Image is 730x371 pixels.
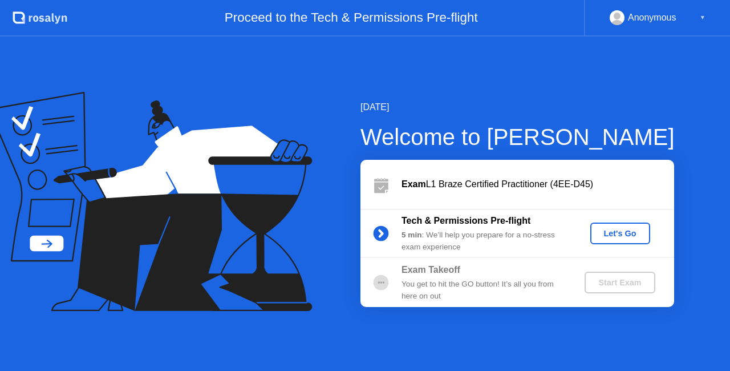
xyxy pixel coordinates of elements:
button: Let's Go [590,223,650,244]
div: You get to hit the GO button! It’s all you from here on out [401,279,566,302]
b: 5 min [401,231,422,239]
b: Exam [401,179,426,189]
div: [DATE] [360,100,675,114]
b: Tech & Permissions Pre-flight [401,216,530,225]
button: Start Exam [585,272,655,293]
div: L1 Braze Certified Practitioner (4EE-D45) [401,178,674,191]
div: Let's Go [595,229,646,238]
div: Start Exam [589,278,650,287]
div: Anonymous [628,10,676,25]
div: ▼ [700,10,705,25]
div: Welcome to [PERSON_NAME] [360,120,675,154]
div: : We’ll help you prepare for a no-stress exam experience [401,229,566,253]
b: Exam Takeoff [401,265,460,275]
